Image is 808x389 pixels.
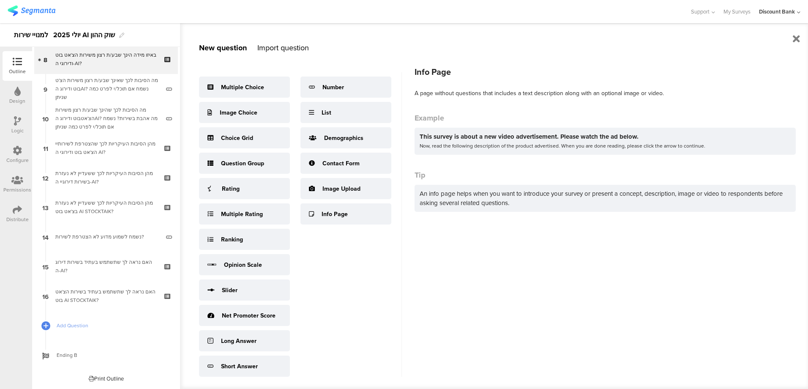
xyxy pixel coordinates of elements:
span: 16 [42,291,49,301]
div: An info page helps when you want to introduce your survey or present a concept, description, imag... [415,185,796,212]
div: Multiple Choice [221,83,264,92]
div: Slider [222,286,237,295]
a: 10 מה הסיבות לכך שהינך שבע/ת רצון משירות הצ'אטבוט ודירוג הAI? מה אהבת בשירות? נשמח אם תוכל/י לפרט... [34,104,178,133]
div: Import question [257,42,309,53]
div: Opinion Scale [224,260,262,269]
span: 8 [44,55,47,64]
span: 10 [42,114,49,123]
div: Rating [222,184,240,193]
div: Permissions [3,186,31,194]
div: Long Answer [221,337,257,345]
img: segmanta logo [8,5,55,16]
div: מהן הסיבות העיקריות לכך שהצטרפת לשירותיי הצ'אט בוט ודירוגי ה AI? [55,140,156,156]
div: Number [322,83,344,92]
div: האם נראה לך שתשתמש בעתיד בשירות הצ'אט בוט AI STOCKTAIK? [55,288,156,304]
div: Image Choice [220,108,257,117]
span: 12 [42,173,49,182]
a: 8 באיזו מידה הינך שבע/ת רצון משירות הצ'אט בוט ודירוגי ה-AI? [34,44,178,74]
div: Multiple Rating [221,210,263,219]
div: Contact Form [322,159,360,168]
span: Add Question [57,321,165,330]
div: List [322,108,331,117]
div: Print Outline [89,375,124,383]
a: 9 מה הסיבות לכך שאינך שבע/ת רצון משירות הצ'ט בוט ודירוג הAI? נשמח אם תוכל/י לפרט כמה שניתן [34,74,178,104]
span: 13 [42,203,49,212]
div: Now, read the following description of the product advertised. When you are done reading, please ... [420,141,791,151]
span: Ending B [57,351,165,359]
a: 12 מהן הסיבות העיקריות לכך ששעדיין לא נעזרת בשירות דירוגיי ה-AI? [34,163,178,192]
div: מה הסיבות לכך שהינך שבע/ת רצון משירות הצ'אטבוט ודירוג הAI? מה אהבת בשירות? נשמח אם תוכל/י לפרט כמ... [55,106,160,131]
div: Example [415,112,796,123]
div: נשמח לשמוע מדוע לא הצטרפת לשירות? [55,233,160,241]
div: מהן הסיבות העיקריות לכך ששעדיין לא נעזרת בצ'אט בוט AI STOCKTAIK? [55,199,156,216]
div: Choice Grid [221,134,253,142]
span: Support [691,8,710,16]
span: 11 [43,143,48,153]
div: Info Page [322,210,348,219]
div: באיזו מידה הינך שבע/ת רצון משירות הצ'אט בוט ודירוגי ה-AI? [55,51,156,68]
div: Demographics [324,134,363,142]
div: Outline [9,68,26,75]
div: Design [9,97,25,105]
div: מהן הסיבות העיקריות לכך ששעדיין לא נעזרת בשירות דירוגיי ה-AI? [55,169,156,186]
a: 13 מהן הסיבות העיקריות לכך ששעדיין לא נעזרת בצ'אט בוט AI STOCKTAIK? [34,192,178,222]
div: New question [199,42,247,53]
div: Info Page [415,66,796,78]
div: האם נראה לך שתשתמש בעתיד בשירות דירוג ה-AI? [55,258,156,275]
div: Net Promoter Score [222,311,276,320]
a: Ending B [34,340,178,370]
span: 14 [42,232,49,241]
span: 9 [44,84,47,93]
div: Configure [6,156,29,164]
span: 15 [42,262,49,271]
div: יולי 2025 למנויי שירות AI שוק ההון [14,28,115,42]
div: Image Upload [322,184,360,193]
div: Tip [415,170,796,181]
div: Short Answer [221,362,258,371]
a: 16 האם נראה לך שתשתמש בעתיד בשירות הצ'אט בוט AI STOCKTAIK? [34,281,178,311]
div: Logic [11,127,24,134]
div: A page without questions that includes a text description along with an optional image or video. [415,89,796,98]
div: This survey is about a new video advertisement. Please watch the ad below. [420,132,791,141]
a: 15 האם נראה לך שתשתמש בעתיד בשירות דירוג ה-AI? [34,252,178,281]
div: Question Group [221,159,264,168]
a: 11 מהן הסיבות העיקריות לכך שהצטרפת לשירותיי הצ'אט בוט ודירוגי ה AI? [34,133,178,163]
div: Ranking [221,235,243,244]
div: Distribute [6,216,29,223]
div: מה הסיבות לכך שאינך שבע/ת רצון משירות הצ'ט בוט ודירוג הAI? נשמח אם תוכל/י לפרט כמה שניתן [55,76,160,101]
div: Discount Bank [759,8,795,16]
a: 14 נשמח לשמוע מדוע לא הצטרפת לשירות? [34,222,178,252]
